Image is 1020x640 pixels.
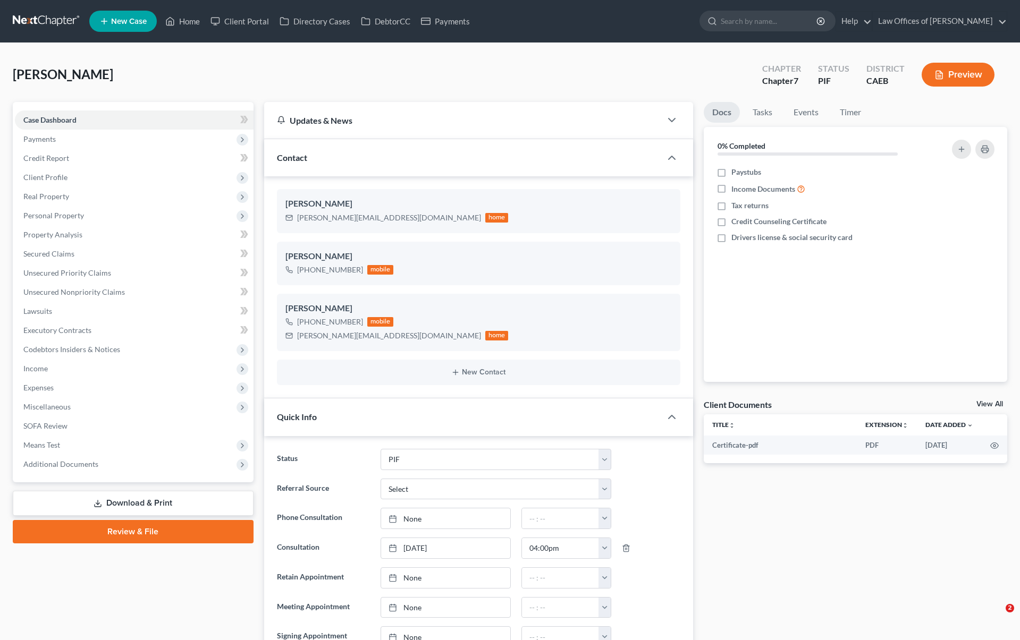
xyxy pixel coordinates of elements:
[836,12,872,31] a: Help
[762,75,801,87] div: Chapter
[731,184,795,194] span: Income Documents
[967,422,973,429] i: expand_more
[297,212,481,223] div: [PERSON_NAME][EMAIL_ADDRESS][DOMAIN_NAME]
[818,63,849,75] div: Status
[866,63,905,75] div: District
[272,479,375,500] label: Referral Source
[277,115,648,126] div: Updates & News
[272,508,375,529] label: Phone Consultation
[731,167,761,177] span: Paystubs
[277,412,317,422] span: Quick Info
[23,153,69,163] span: Credit Report
[381,598,510,618] a: None
[712,421,735,429] a: Titleunfold_more
[381,538,510,558] a: [DATE]
[23,364,48,373] span: Income
[976,400,1003,408] a: View All
[15,302,254,321] a: Lawsuits
[785,102,827,123] a: Events
[873,12,1007,31] a: Law Offices of [PERSON_NAME]
[23,211,84,220] span: Personal Property
[925,421,973,429] a: Date Added expand_more
[277,152,307,163] span: Contact
[744,102,781,123] a: Tasks
[15,244,254,263] a: Secured Claims
[922,63,994,87] button: Preview
[15,110,254,130] a: Case Dashboard
[731,232,853,243] span: Drivers license & social security card
[731,200,769,211] span: Tax returns
[272,597,375,618] label: Meeting Appointment
[522,508,599,528] input: -- : --
[297,317,363,327] div: [PHONE_NUMBER]
[285,368,672,377] button: New Contact
[721,11,818,31] input: Search by name...
[160,12,205,31] a: Home
[731,216,827,227] span: Credit Counseling Certificate
[704,102,740,123] a: Docs
[1006,604,1014,612] span: 2
[272,449,375,470] label: Status
[831,102,870,123] a: Timer
[367,317,394,327] div: mobile
[381,568,510,588] a: None
[23,459,98,468] span: Additional Documents
[522,538,599,558] input: -- : --
[23,402,71,411] span: Miscellaneous
[23,345,120,354] span: Codebtors Insiders & Notices
[23,421,68,430] span: SOFA Review
[15,283,254,302] a: Unsecured Nonpriority Claims
[416,12,475,31] a: Payments
[15,225,254,244] a: Property Analysis
[794,75,798,86] span: 7
[522,598,599,618] input: -- : --
[274,12,356,31] a: Directory Cases
[13,520,254,543] a: Review & File
[485,213,509,223] div: home
[15,416,254,436] a: SOFA Review
[13,66,113,82] span: [PERSON_NAME]
[285,250,672,263] div: [PERSON_NAME]
[23,115,77,124] span: Case Dashboard
[23,268,111,277] span: Unsecured Priority Claims
[818,75,849,87] div: PIF
[15,149,254,168] a: Credit Report
[297,264,363,275] div: [PHONE_NUMBER]
[902,422,908,429] i: unfold_more
[23,134,56,143] span: Payments
[285,302,672,315] div: [PERSON_NAME]
[205,12,274,31] a: Client Portal
[522,568,599,588] input: -- : --
[984,604,1009,629] iframe: Intercom live chat
[729,422,735,429] i: unfold_more
[857,436,917,455] td: PDF
[356,12,416,31] a: DebtorCC
[13,491,254,516] a: Download & Print
[718,141,765,150] strong: 0% Completed
[23,440,60,449] span: Means Test
[15,321,254,340] a: Executory Contracts
[762,63,801,75] div: Chapter
[15,263,254,283] a: Unsecured Priority Claims
[485,331,509,340] div: home
[367,265,394,275] div: mobile
[23,230,82,239] span: Property Analysis
[23,306,52,315] span: Lawsuits
[23,383,54,392] span: Expenses
[272,567,375,588] label: Retain Appointment
[23,249,74,258] span: Secured Claims
[704,399,772,410] div: Client Documents
[23,173,68,182] span: Client Profile
[866,75,905,87] div: CAEB
[704,436,857,455] td: Certificate-pdf
[272,537,375,559] label: Consultation
[23,287,125,296] span: Unsecured Nonpriority Claims
[285,198,672,210] div: [PERSON_NAME]
[381,508,510,528] a: None
[23,192,69,201] span: Real Property
[865,421,908,429] a: Extensionunfold_more
[917,436,982,455] td: [DATE]
[297,330,481,341] div: [PERSON_NAME][EMAIL_ADDRESS][DOMAIN_NAME]
[23,326,91,335] span: Executory Contracts
[111,18,147,25] span: New Case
